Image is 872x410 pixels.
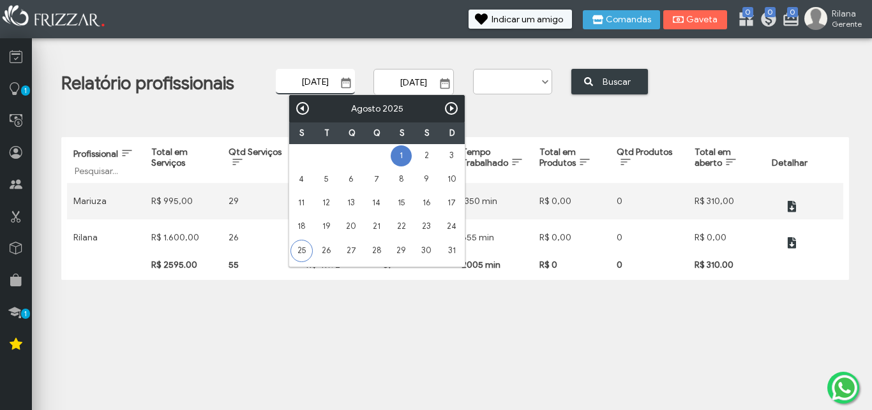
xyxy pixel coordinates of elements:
a: 0 [760,10,772,31]
span: Total em Produtos [539,147,576,168]
a: 10 [441,169,462,190]
a: 24 [441,216,462,237]
td: 26 [222,219,300,256]
th: Tempo Trabalhado: activate to sort column ascending [455,143,533,183]
span: ui-button [793,228,804,247]
button: Buscar [571,69,648,94]
a: 31 [441,240,462,261]
td: 0 [610,256,688,274]
th: Total em Produtos: activate to sort column ascending [533,143,611,183]
a: 0 [782,10,795,31]
span: Gaveta [686,15,718,24]
a: 23 [416,216,437,237]
a: 21 [366,216,387,237]
td: R$ 2595.00 [145,256,223,274]
span: Sábado [425,128,430,138]
h1: Relatório profissionais [61,72,234,94]
span: 0 [787,7,798,17]
img: whatsapp.png [829,372,860,403]
a: Anterior [295,101,310,116]
a: 1 [391,145,412,166]
a: 20 [341,216,362,237]
th: Qtd Produtos: activate to sort column ascending [610,143,688,183]
a: 2 [416,145,437,166]
span: Gerente [832,19,862,29]
td: 1350 min [455,183,533,219]
a: 3 [441,145,462,166]
a: 13 [341,193,362,214]
button: Indicar um amigo [469,10,572,29]
a: 29 [391,240,412,261]
a: 28 [366,240,387,261]
th: Total em aberto: activate to sort column ascending [688,143,766,183]
button: Comandas [583,10,660,29]
td: R$ 995,00 [145,183,223,219]
td: 0 [610,183,688,219]
span: select month [351,103,380,114]
button: ui-button [785,187,813,216]
th: Total em Serviços [145,143,223,183]
span: Comandas [606,15,651,24]
a: 22 [391,216,412,237]
td: Rilana [67,219,145,256]
span: Detalhar [772,157,808,168]
td: 0 [610,219,688,256]
span: Total em Serviços [151,147,188,168]
a: 0 [737,10,750,31]
a: 19 [316,216,337,237]
a: 7 [366,169,387,190]
a: 30 [416,240,437,261]
span: Segunda [299,128,304,138]
td: R$ 0,00 [688,219,766,256]
td: 55 [222,256,300,274]
span: Profissional [73,149,118,159]
a: 5 [316,169,337,190]
a: 9 [416,169,437,190]
th: Detalhar [765,143,843,183]
th: Profissional: activate to sort column ascending [67,143,145,183]
a: Rilana Gerente [804,7,866,33]
a: 27 [341,240,362,261]
span: Quin ta [373,128,380,138]
a: 18 [290,216,312,237]
button: Show Calendar [436,77,454,90]
span: Total em aberto [695,147,731,168]
a: 25 [290,240,313,262]
span: Qtd Serviços [229,147,282,157]
span: Domingo [449,128,455,138]
a: 12 [316,193,337,214]
td: R$ 310,00 [688,183,766,219]
td: R$ 310.00 [688,256,766,274]
span: 1 [21,309,30,319]
a: 11 [290,193,312,214]
th: Qtd Serviços: activate to sort column ascending [222,143,300,183]
span: ui-button [793,192,804,211]
span: 0 [742,7,753,17]
span: Quarta [349,128,356,138]
td: R$ 0 [533,256,611,274]
input: Data Inicial [276,69,355,94]
a: 8 [391,169,412,190]
button: Show Calendar [337,77,355,89]
td: Mariuza [67,183,145,219]
button: ui-button [785,223,813,252]
a: 4 [290,169,312,190]
a: 26 [316,240,337,261]
a: 17 [441,193,462,214]
span: Sexta [400,128,405,138]
span: Tempo Trabalhado [462,147,508,168]
td: 29 [222,183,300,219]
span: select year [382,103,403,114]
span: Terça [324,128,329,138]
a: 15 [391,193,412,214]
span: Rilana [832,8,862,19]
span: 1 [21,85,30,96]
td: 2005 min [455,256,533,274]
td: 655 min [455,219,533,256]
input: Pesquisar... [73,165,139,177]
a: Próximo [444,101,459,116]
span: 0 [765,7,776,17]
span: Indicar um amigo [492,15,563,24]
td: R$ 0,00 [533,183,611,219]
td: R$ 0,00 [533,219,611,256]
